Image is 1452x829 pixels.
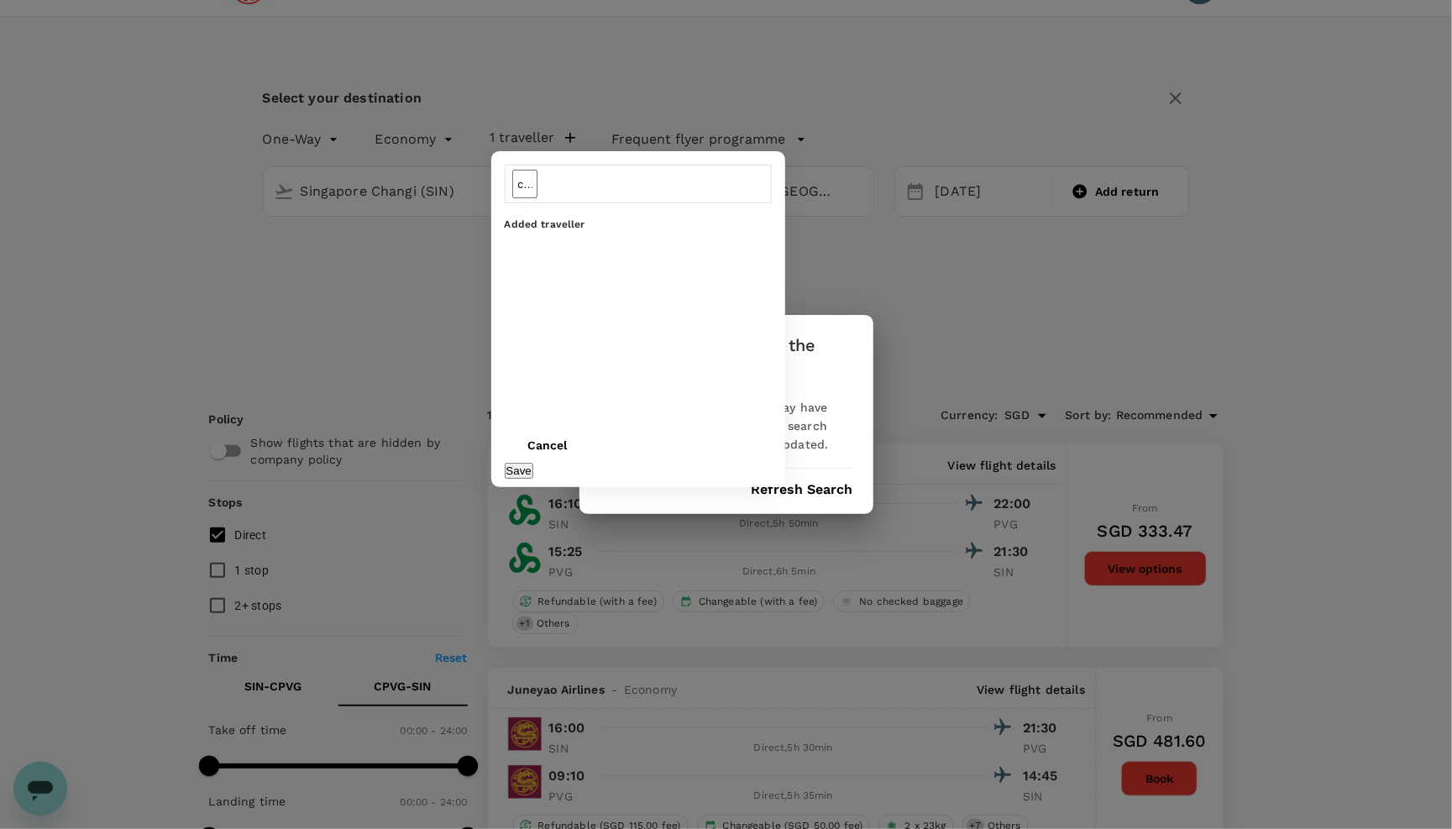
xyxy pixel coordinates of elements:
button: Refresh Search [752,482,853,497]
div: Added traveller [505,217,772,233]
button: Open [763,181,766,184]
button: Save [505,463,533,479]
button: Cancel [505,428,591,462]
input: Search for a user [512,170,537,198]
